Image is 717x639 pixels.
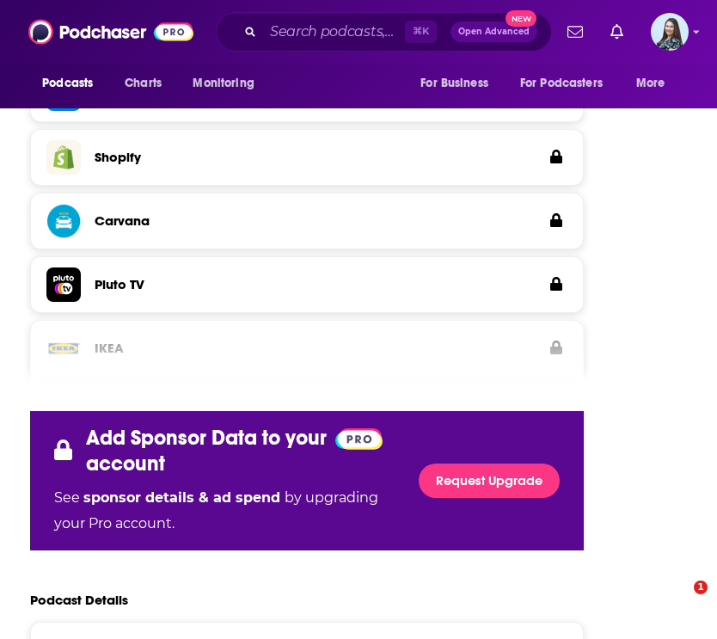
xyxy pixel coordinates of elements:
h3: Pluto TV [95,276,144,292]
button: open menu [624,67,687,100]
span: sponsor details & ad spend [83,489,285,506]
span: Podcasts [42,71,93,95]
span: Logged in as brookefortierpr [651,13,689,51]
img: User Profile [651,13,689,51]
input: Search podcasts, credits, & more... [263,18,405,46]
button: Show profile menu [651,13,689,51]
button: open menu [509,67,628,100]
p: See by upgrading your Pro account. [54,485,398,537]
a: Show notifications dropdown [604,17,630,46]
img: Shopify logo [46,140,81,175]
iframe: Intercom live chat [659,581,700,622]
a: Charts [113,67,172,100]
img: Pluto TV logo [46,267,81,302]
p: account [86,451,165,476]
button: open menu [181,67,276,100]
h3: Shopify [95,149,141,165]
span: More [636,71,665,95]
button: open menu [408,67,510,100]
span: 1 [694,581,708,594]
a: Request Upgrade [419,464,560,498]
div: Search podcasts, credits, & more... [216,12,552,52]
h2: Podcast Details [30,592,128,608]
button: open menu [30,67,115,100]
img: Podchaser Pro [335,428,383,450]
img: Podchaser - Follow, Share and Rate Podcasts [28,15,193,48]
span: ⌘ K [405,21,437,43]
span: Open Advanced [458,28,530,36]
a: Pro website [335,425,383,451]
p: Add Sponsor Data to your [86,425,327,451]
span: Charts [125,71,162,95]
a: Show notifications dropdown [561,17,590,46]
button: Open AdvancedNew [450,22,537,42]
img: Carvana logo [46,204,81,238]
h3: Carvana [95,212,150,229]
span: For Business [420,71,488,95]
span: Monitoring [193,71,254,95]
span: New [506,10,536,27]
span: For Podcasters [520,71,603,95]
